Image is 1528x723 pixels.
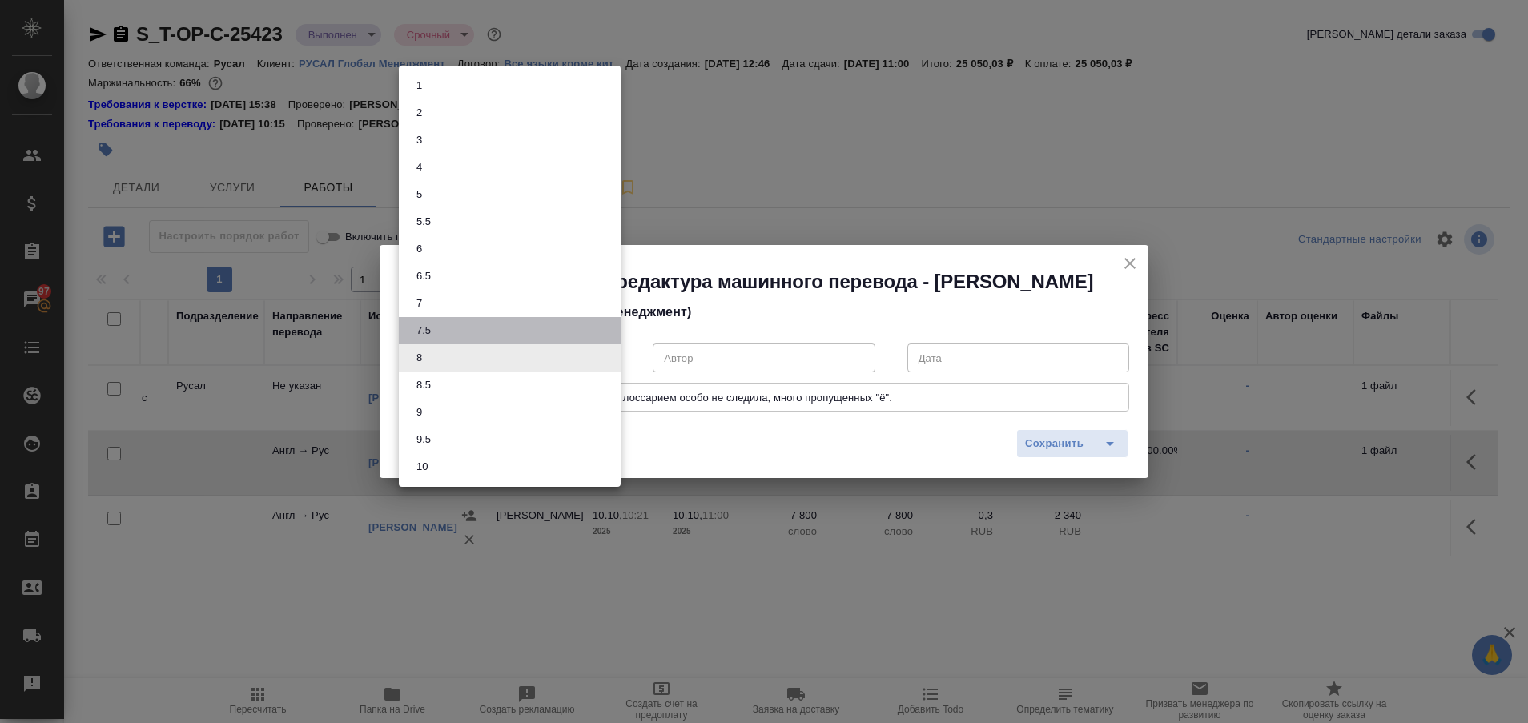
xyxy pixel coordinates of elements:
button: 9.5 [412,431,436,448]
button: 4 [412,159,427,176]
button: 5 [412,186,427,203]
button: 9 [412,404,427,421]
button: 10 [412,458,432,476]
button: 5.5 [412,213,436,231]
button: 6.5 [412,267,436,285]
button: 8.5 [412,376,436,394]
button: 1 [412,77,427,94]
button: 3 [412,131,427,149]
button: 2 [412,104,427,122]
button: 8 [412,349,427,367]
button: 7.5 [412,322,436,339]
button: 7 [412,295,427,312]
button: 6 [412,240,427,258]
